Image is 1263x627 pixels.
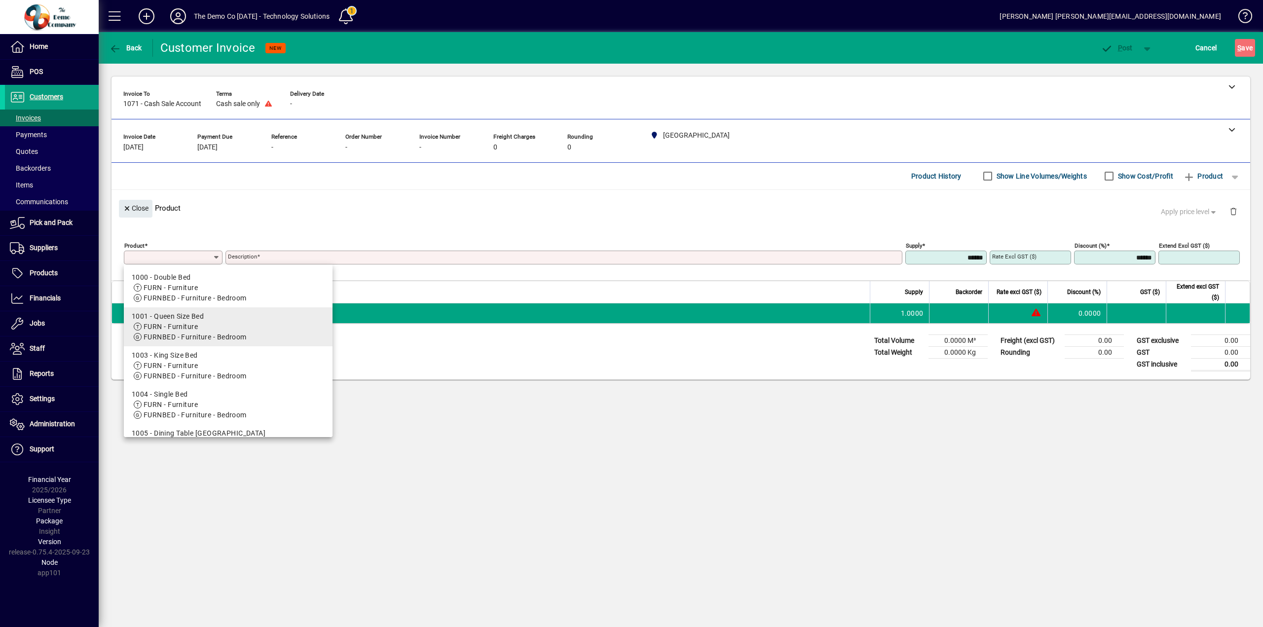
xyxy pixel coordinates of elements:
mat-option: 1001 - Queen Size Bed [124,307,333,346]
a: Communications [5,193,99,210]
span: 1.0000 [901,308,924,318]
mat-option: 1003 - King Size Bed [124,346,333,385]
button: Delete [1222,200,1245,223]
span: P [1118,44,1122,52]
span: Backorder [956,287,982,297]
span: Cancel [1195,40,1217,56]
span: Backorders [10,164,51,172]
span: Items [10,181,33,189]
mat-label: Product [124,242,145,249]
span: 0 [567,144,571,151]
div: 1001 - Queen Size Bed [132,311,325,322]
td: 0.00 [1065,334,1124,346]
div: 1005 - Dining Table [GEOGRAPHIC_DATA] [132,428,325,439]
a: Payments [5,126,99,143]
td: 0.00 [1065,346,1124,358]
a: Items [5,177,99,193]
span: GST ($) [1140,287,1160,297]
span: Discount (%) [1067,287,1101,297]
a: Knowledge Base [1231,2,1251,34]
td: GST exclusive [1132,334,1191,346]
span: Communications [10,198,68,206]
a: Pick and Pack [5,211,99,235]
a: Staff [5,336,99,361]
span: Back [109,44,142,52]
span: Reports [30,369,54,377]
span: - [290,100,292,108]
a: Support [5,437,99,462]
span: FURN - Furniture [144,284,198,292]
mat-label: Supply [906,242,922,249]
span: Jobs [30,319,45,327]
app-page-header-button: Close [116,204,155,213]
td: Rounding [996,346,1065,358]
div: 1000 - Double Bed [132,272,325,283]
span: Version [38,538,61,546]
span: Products [30,269,58,277]
span: FURN - Furniture [144,362,198,369]
span: Quotes [10,148,38,155]
span: Rate excl GST ($) [997,287,1041,297]
label: Show Line Volumes/Weights [995,171,1087,181]
button: Post [1096,39,1138,57]
span: Extend excl GST ($) [1172,281,1219,303]
td: Total Volume [869,334,929,346]
span: Financial Year [28,476,71,483]
span: Administration [30,420,75,428]
a: Home [5,35,99,59]
td: Total Weight [869,346,929,358]
span: Package [36,517,63,525]
span: FURNBED - Furniture - Bedroom [144,294,247,302]
div: 1003 - King Size Bed [132,350,325,361]
span: - [271,144,273,151]
span: Close [123,200,149,217]
span: Payments [10,131,47,139]
mat-label: Description [228,253,257,260]
mat-option: 1005 - Dining Table Rimu [124,424,333,463]
a: Quotes [5,143,99,160]
a: Backorders [5,160,99,177]
span: Staff [30,344,45,352]
mat-label: Discount (%) [1075,242,1107,249]
a: Administration [5,412,99,437]
span: NEW [269,45,282,51]
button: Back [107,39,145,57]
span: - [345,144,347,151]
a: Jobs [5,311,99,336]
div: [PERSON_NAME] [PERSON_NAME][EMAIL_ADDRESS][DOMAIN_NAME] [1000,8,1221,24]
td: GST inclusive [1132,358,1191,370]
div: 1004 - Single Bed [132,389,325,400]
td: 0.00 [1191,358,1250,370]
td: 0.0000 [1047,303,1107,323]
td: 0.0000 Kg [929,346,988,358]
button: Profile [162,7,194,25]
span: FURN - Furniture [144,323,198,331]
span: Apply price level [1161,207,1218,217]
app-page-header-button: Back [99,39,153,57]
span: FURN - Furniture [144,401,198,408]
span: S [1237,44,1241,52]
a: Invoices [5,110,99,126]
mat-label: Rate excl GST ($) [992,253,1037,260]
a: Products [5,261,99,286]
div: Customer Invoice [160,40,256,56]
span: Licensee Type [28,496,71,504]
div: The Demo Co [DATE] - Technology Solutions [194,8,330,24]
div: Product [111,190,1250,226]
mat-option: 1000 - Double Bed [124,268,333,307]
app-page-header-button: Delete [1222,207,1245,216]
button: Product History [907,167,966,185]
td: Freight (excl GST) [996,334,1065,346]
span: Suppliers [30,244,58,252]
label: Show Cost/Profit [1116,171,1173,181]
mat-label: Extend excl GST ($) [1159,242,1210,249]
span: Supply [905,287,923,297]
td: 0.0000 M³ [929,334,988,346]
a: POS [5,60,99,84]
span: Financials [30,294,61,302]
button: Save [1235,39,1255,57]
span: Home [30,42,48,50]
span: Product History [911,168,962,184]
span: Cash sale only [216,100,260,108]
span: Customers [30,93,63,101]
